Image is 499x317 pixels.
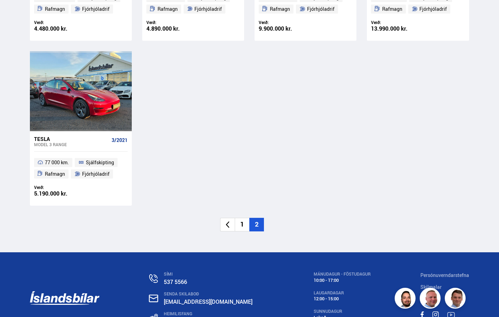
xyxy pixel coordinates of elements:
span: Rafmagn [45,5,65,13]
a: Tesla Model 3 RANGE 3/2021 77 000 km. Sjálfskipting Rafmagn Fjórhjóladrif Verð: 5.190.000 kr. [30,131,132,206]
div: 12:00 - 15:00 [314,296,371,301]
div: Tesla [34,136,109,142]
div: Verð: [259,20,306,25]
div: HEIMILISFANG [164,311,264,316]
span: 77 000 km. [45,158,69,167]
span: 3/2021 [112,137,128,143]
div: 4.480.000 kr. [34,26,81,32]
span: Fjórhjóladrif [419,5,447,13]
span: Fjórhjóladrif [307,5,335,13]
li: 1 [235,218,249,231]
div: SENDA SKILABOÐ [164,292,264,296]
div: MÁNUDAGUR - FÖSTUDAGUR [314,272,371,277]
img: FbJEzSuNWCJXmdc-.webp [446,289,467,310]
span: Fjórhjóladrif [82,170,110,178]
button: Opna LiveChat spjallviðmót [6,3,26,24]
div: SUNNUDAGUR [314,309,371,314]
a: Persónuverndarstefna [420,272,469,278]
span: Fjórhjóladrif [194,5,222,13]
span: Sjálfskipting [86,158,114,167]
div: 4.890.000 kr. [146,26,193,32]
div: 13.990.000 kr. [371,26,418,32]
div: 10:00 - 17:00 [314,278,371,283]
img: n0V2lOsqF3l1V2iz.svg [149,274,158,283]
span: Rafmagn [45,170,65,178]
div: LAUGARDAGAR [314,291,371,295]
li: 2 [249,218,264,231]
span: Rafmagn [270,5,290,13]
span: Fjórhjóladrif [82,5,110,13]
img: siFngHWaQ9KaOqBr.png [421,289,442,310]
div: 5.190.000 kr. [34,191,81,197]
span: Rafmagn [158,5,178,13]
div: SÍMI [164,272,264,277]
div: Verð: [146,20,193,25]
div: Verð: [34,185,81,190]
a: 537 5566 [164,278,187,286]
a: [EMAIL_ADDRESS][DOMAIN_NAME] [164,298,252,306]
img: nhp88E3Fdnt1Opn2.png [396,289,417,310]
div: 9.900.000 kr. [259,26,306,32]
img: nHj8e-n-aHgjukTg.svg [149,294,158,302]
div: Model 3 RANGE [34,142,109,147]
div: Verð: [34,20,81,25]
span: Rafmagn [382,5,402,13]
a: Skilmalar [420,284,442,290]
div: Verð: [371,20,418,25]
